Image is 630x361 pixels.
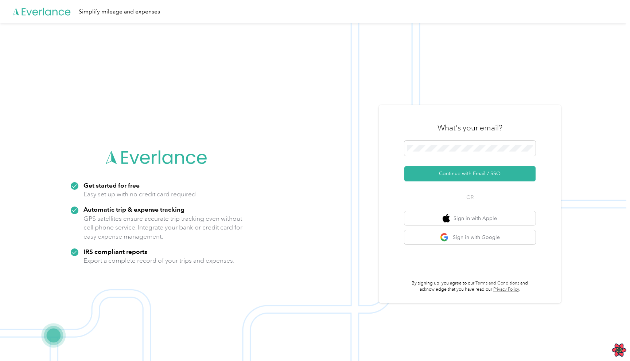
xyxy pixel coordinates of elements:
strong: Automatic trip & expense tracking [83,205,184,213]
iframe: Everlance-gr Chat Button Frame [589,320,630,361]
div: Simplify mileage and expenses [79,7,160,16]
button: Continue with Email / SSO [404,166,536,181]
p: GPS satellites ensure accurate trip tracking even without cell phone service. Integrate your bank... [83,214,243,241]
p: By signing up, you agree to our and acknowledge that you have read our . [404,280,536,293]
p: Easy set up with no credit card required [83,190,196,199]
img: google logo [440,233,449,242]
img: apple logo [443,214,450,223]
p: Export a complete record of your trips and expenses. [83,256,234,265]
button: apple logoSign in with Apple [404,211,536,225]
a: Terms and Conditions [475,280,519,286]
a: Privacy Policy [493,287,519,292]
strong: Get started for free [83,181,140,189]
span: OR [457,193,483,201]
button: Open React Query Devtools [612,343,626,357]
button: google logoSign in with Google [404,230,536,244]
h3: What's your email? [437,123,502,133]
strong: IRS compliant reports [83,248,147,255]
